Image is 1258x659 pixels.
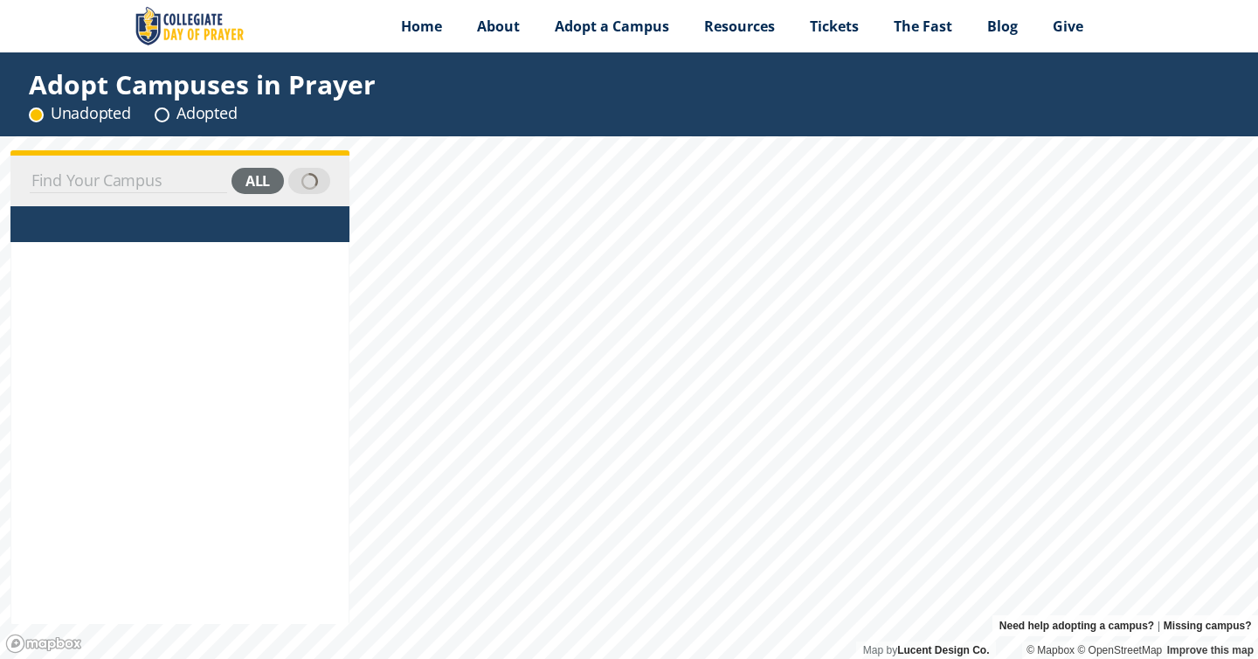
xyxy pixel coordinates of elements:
a: Need help adopting a campus? [999,615,1154,636]
a: Mapbox logo [5,634,82,654]
input: Find Your Campus [30,169,227,193]
a: Blog [970,4,1035,48]
a: Adopt a Campus [537,4,687,48]
span: Give [1053,17,1083,36]
span: The Fast [894,17,952,36]
div: Map by [856,642,996,659]
a: Resources [687,4,792,48]
div: Adopt Campuses in Prayer [29,73,376,95]
div: all [232,168,284,194]
a: About [460,4,537,48]
div: | [992,615,1258,636]
span: Resources [704,17,775,36]
a: Home [384,4,460,48]
a: Improve this map [1167,644,1254,656]
div: Adopted [155,102,237,124]
span: Tickets [810,17,859,36]
div: Unadopted [29,102,130,124]
span: Adopt a Campus [555,17,669,36]
a: Give [1035,4,1101,48]
span: About [477,17,520,36]
span: Blog [987,17,1018,36]
a: Mapbox [1026,644,1075,656]
a: Missing campus? [1164,615,1252,636]
a: OpenStreetMap [1077,644,1162,656]
span: Home [401,17,442,36]
a: The Fast [876,4,970,48]
a: Tickets [792,4,876,48]
a: Lucent Design Co. [897,644,989,656]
